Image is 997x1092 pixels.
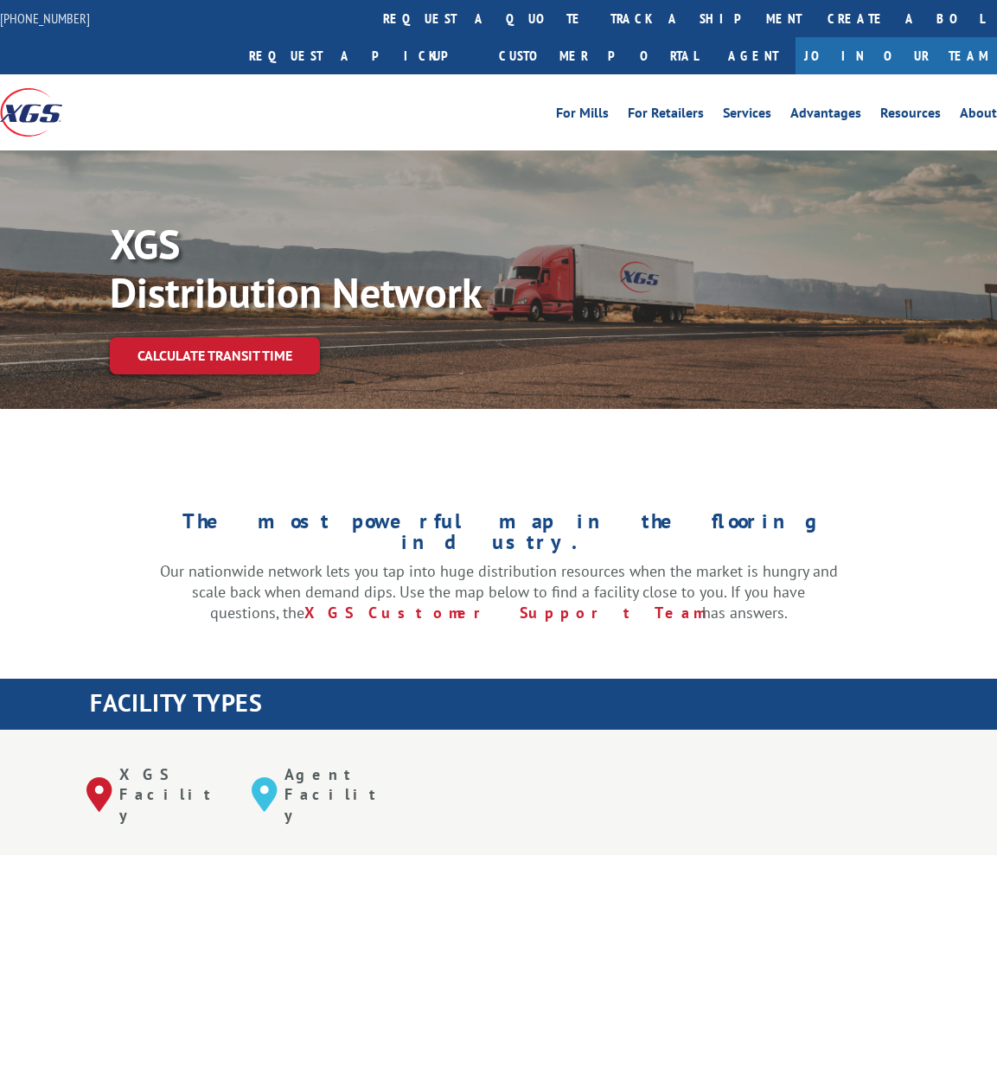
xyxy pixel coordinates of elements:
[110,337,320,374] a: Calculate transit time
[110,220,629,316] p: XGS Distribution Network
[711,37,796,74] a: Agent
[880,106,941,125] a: Resources
[284,764,391,826] p: Agent Facility
[960,106,997,125] a: About
[556,106,609,125] a: For Mills
[796,37,997,74] a: Join Our Team
[304,603,702,623] a: XGS Customer Support Team
[119,764,226,826] p: XGS Facility
[628,106,704,125] a: For Retailers
[790,106,861,125] a: Advantages
[160,561,838,623] p: Our nationwide network lets you tap into huge distribution resources when the market is hungry an...
[236,37,486,74] a: Request a pickup
[486,37,711,74] a: Customer Portal
[90,691,997,724] h1: FACILITY TYPES
[160,511,838,561] h1: The most powerful map in the flooring industry.
[723,106,771,125] a: Services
